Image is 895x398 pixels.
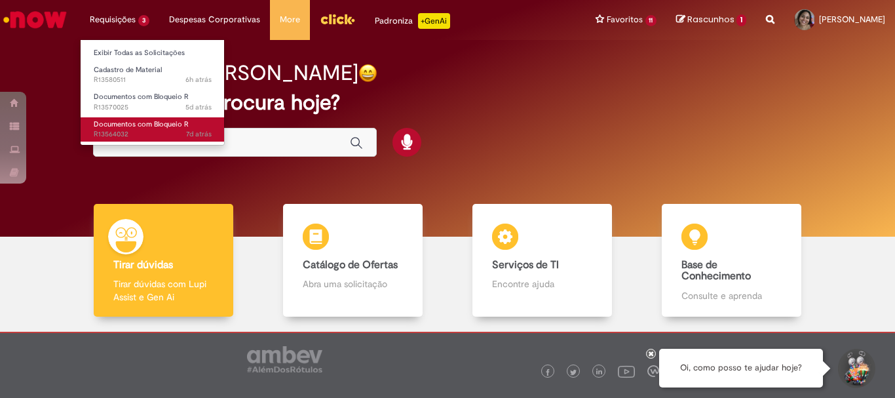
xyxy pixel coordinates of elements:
p: Encontre ajuda [492,277,592,290]
button: Iniciar Conversa de Suporte [836,349,875,388]
span: 1 [736,14,746,26]
p: Tirar dúvidas com Lupi Assist e Gen Ai [113,277,213,304]
span: R13570025 [94,102,212,113]
a: Tirar dúvidas Tirar dúvidas com Lupi Assist e Gen Ai [69,204,258,317]
img: happy-face.png [358,64,377,83]
span: Favoritos [607,13,643,26]
div: Oi, como posso te ajudar hoje? [659,349,823,388]
span: Requisições [90,13,136,26]
a: Serviços de TI Encontre ajuda [447,204,637,317]
a: Catálogo de Ofertas Abra uma solicitação [258,204,447,317]
a: Aberto R13564032 : Documentos com Bloqueio R [81,117,225,142]
span: 11 [645,15,657,26]
span: 7d atrás [186,129,212,139]
b: Catálogo de Ofertas [303,258,398,271]
img: logo_footer_workplace.png [647,365,659,377]
img: logo_footer_ambev_rotulo_gray.png [247,346,322,372]
span: 3 [138,15,149,26]
img: logo_footer_facebook.png [544,369,551,376]
span: More [280,13,300,26]
time: 30/09/2025 10:34:46 [185,75,212,85]
span: 5d atrás [185,102,212,112]
a: Rascunhos [676,14,746,26]
span: Despesas Corporativas [169,13,260,26]
p: +GenAi [418,13,450,29]
a: Exibir Todas as Solicitações [81,46,225,60]
b: Base de Conhecimento [681,258,751,283]
a: Base de Conhecimento Consulte e aprenda [637,204,826,317]
img: ServiceNow [1,7,69,33]
span: Documentos com Bloqueio R [94,119,189,129]
h2: O que você procura hoje? [93,91,802,114]
b: Tirar dúvidas [113,258,173,271]
time: 26/09/2025 11:11:57 [185,102,212,112]
ul: Requisições [80,39,225,146]
img: click_logo_yellow_360x200.png [320,9,355,29]
div: Padroniza [375,13,450,29]
span: Rascunhos [687,13,734,26]
p: Abra uma solicitação [303,277,402,290]
b: Serviços de TI [492,258,559,271]
img: logo_footer_linkedin.png [596,368,603,376]
span: Documentos com Bloqueio R [94,92,189,102]
h2: Boa tarde, [PERSON_NAME] [93,62,358,85]
span: R13564032 [94,129,212,140]
img: logo_footer_twitter.png [570,369,577,376]
a: Aberto R13580511 : Cadastro de Material [81,63,225,87]
span: [PERSON_NAME] [819,14,885,25]
time: 24/09/2025 16:28:00 [186,129,212,139]
span: 6h atrás [185,75,212,85]
img: logo_footer_youtube.png [618,363,635,380]
span: Cadastro de Material [94,65,162,75]
span: R13580511 [94,75,212,85]
a: Aberto R13570025 : Documentos com Bloqueio R [81,90,225,114]
p: Consulte e aprenda [681,289,781,302]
